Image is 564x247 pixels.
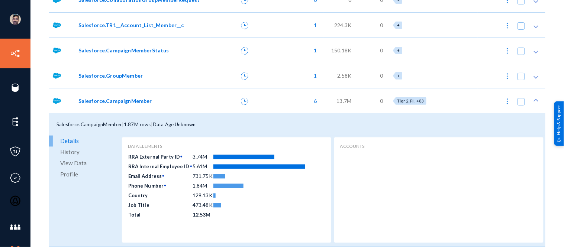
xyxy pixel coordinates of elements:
[192,152,213,162] td: 3.74M
[331,46,351,54] span: 150.18K
[122,121,124,127] span: |
[335,21,352,29] span: 224.3K
[504,47,511,55] img: icon-more.svg
[78,21,184,29] span: Salesforce.TR1__Account_List_Member__c
[49,158,120,169] a: View Data
[60,158,87,169] span: View Data
[53,97,61,105] img: salesforce.png
[10,48,21,59] img: icon-inventory.svg
[310,97,317,105] span: 6
[554,101,564,146] div: Help & Support
[53,21,61,29] img: salesforce.png
[10,82,21,93] img: icon-sources.svg
[128,162,192,171] td: RRA Internal Employee ID
[192,191,213,201] td: 129.13K
[397,23,400,27] span: +
[60,169,78,180] span: Profile
[504,22,511,29] img: icon-more.svg
[397,98,424,103] span: Tier 2, PII, +83
[397,48,400,53] span: +
[192,210,213,220] td: 12.53M
[128,143,325,150] div: Data Elements
[128,210,192,219] td: Total
[128,191,192,200] td: Country
[10,172,21,183] img: icon-compliance.svg
[78,46,169,54] span: Salesforce.CampaignMemberStatus
[10,116,21,127] img: icon-elements.svg
[557,137,562,142] img: help_support.svg
[124,121,151,127] span: 1.87M rows
[380,46,383,54] span: 0
[310,72,317,79] span: 1
[397,73,400,78] span: +
[10,195,21,207] img: icon-oauth.svg
[192,172,213,181] td: 731.75K
[151,121,153,127] span: |
[192,181,213,191] td: 1.84M
[49,147,120,158] a: History
[49,169,120,180] a: Profile
[128,172,192,181] td: Email Address
[78,97,152,105] span: Salesforce.CampaignMember
[153,121,196,127] span: Data Age Unknown
[60,136,79,147] span: Details
[338,72,352,79] span: 2.58K
[49,136,120,147] a: Details
[60,147,80,158] span: History
[78,72,143,79] span: Salesforce.GroupMember
[192,201,213,210] td: 473.48K
[53,72,61,80] img: salesforce.png
[340,143,538,150] div: accounts
[10,146,21,157] img: icon-policies.svg
[128,201,192,209] td: Job Title
[380,97,383,105] span: 0
[10,222,21,233] img: icon-members.svg
[310,46,317,54] span: 1
[310,21,317,29] span: 1
[192,162,213,172] td: 5.61M
[128,181,192,190] td: Phone Number
[504,98,511,105] img: icon-more.svg
[128,152,192,161] td: RRA External Party ID
[57,121,122,127] span: Salesforce.CampaignMember
[380,72,383,79] span: 0
[337,97,352,105] span: 13.7M
[380,21,383,29] span: 0
[10,14,21,25] img: ACg8ocK1ZkZ6gbMmCU1AeqPIsBvrTWeY1xNXvgxNjkUXxjcqAiPEIvU=s96-c
[504,72,511,80] img: icon-more.svg
[53,46,61,55] img: salesforce.png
